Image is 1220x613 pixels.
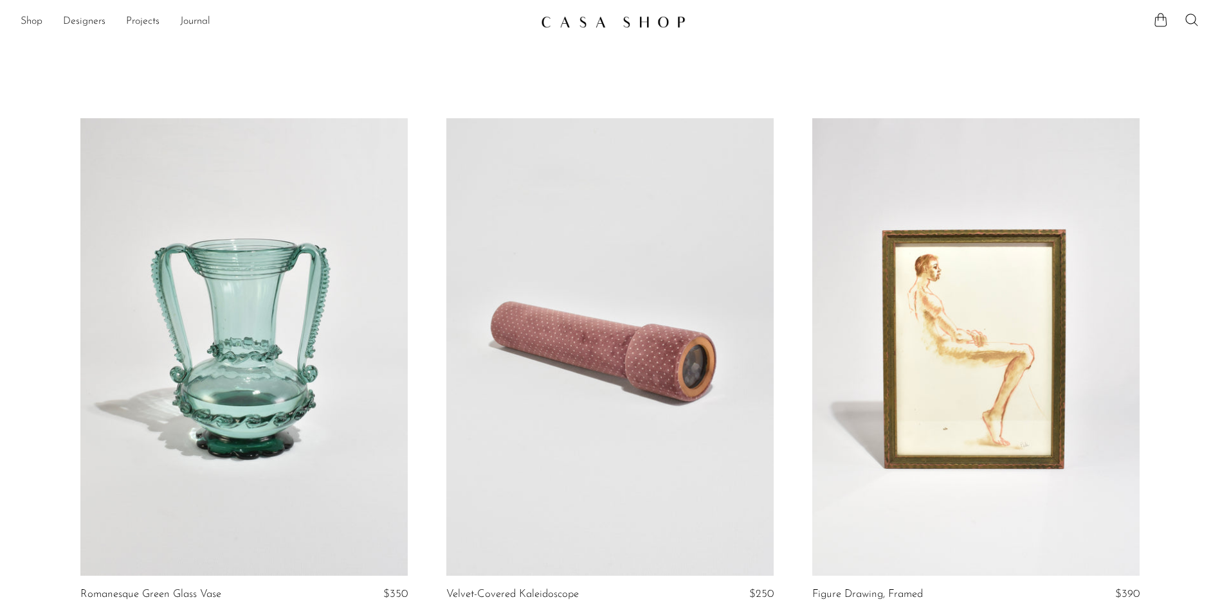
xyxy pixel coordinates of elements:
[749,589,774,600] span: $250
[1115,589,1140,600] span: $390
[126,13,159,30] a: Projects
[446,589,579,600] a: Velvet-Covered Kaleidoscope
[21,11,531,33] ul: NEW HEADER MENU
[80,589,221,600] a: Romanesque Green Glass Vase
[812,589,923,600] a: Figure Drawing, Framed
[63,13,105,30] a: Designers
[383,589,408,600] span: $350
[180,13,210,30] a: Journal
[21,13,42,30] a: Shop
[21,11,531,33] nav: Desktop navigation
